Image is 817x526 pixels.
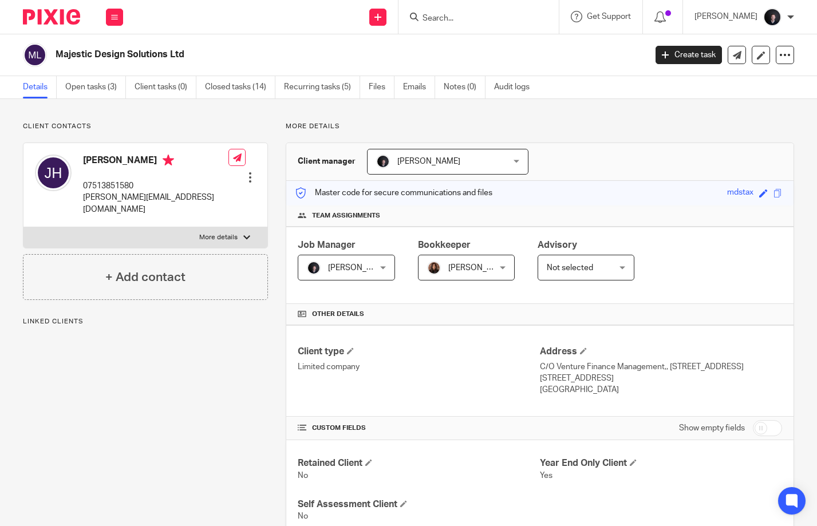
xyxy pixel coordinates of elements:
[694,11,757,22] p: [PERSON_NAME]
[83,192,228,215] p: [PERSON_NAME][EMAIL_ADDRESS][DOMAIN_NAME]
[369,76,394,98] a: Files
[35,155,72,191] img: svg%3E
[135,76,196,98] a: Client tasks (0)
[328,264,391,272] span: [PERSON_NAME]
[403,76,435,98] a: Emails
[298,156,356,167] h3: Client manager
[418,240,471,250] span: Bookkeeper
[763,8,782,26] img: 455A2509.jpg
[727,187,753,200] div: mdstax
[538,240,577,250] span: Advisory
[427,261,441,275] img: Headshot.jpg
[298,424,540,433] h4: CUSTOM FIELDS
[494,76,538,98] a: Audit logs
[444,76,486,98] a: Notes (0)
[298,240,356,250] span: Job Manager
[205,76,275,98] a: Closed tasks (14)
[23,122,268,131] p: Client contacts
[307,261,321,275] img: 455A2509.jpg
[284,76,360,98] a: Recurring tasks (5)
[540,361,782,373] p: C/O Venture Finance Management,, [STREET_ADDRESS]
[298,457,540,469] h4: Retained Client
[286,122,794,131] p: More details
[540,457,782,469] h4: Year End Only Client
[298,472,308,480] span: No
[298,346,540,358] h4: Client type
[448,264,511,272] span: [PERSON_NAME]
[679,422,745,434] label: Show empty fields
[312,310,364,319] span: Other details
[105,268,185,286] h4: + Add contact
[23,76,57,98] a: Details
[376,155,390,168] img: 455A2509.jpg
[312,211,380,220] span: Team assignments
[23,43,47,67] img: svg%3E
[199,233,238,242] p: More details
[656,46,722,64] a: Create task
[421,14,524,24] input: Search
[397,157,460,165] span: [PERSON_NAME]
[540,346,782,358] h4: Address
[298,512,308,520] span: No
[163,155,174,166] i: Primary
[65,76,126,98] a: Open tasks (3)
[295,187,492,199] p: Master code for secure communications and files
[540,472,552,480] span: Yes
[83,180,228,192] p: 07513851580
[540,384,782,396] p: [GEOGRAPHIC_DATA]
[23,317,268,326] p: Linked clients
[547,264,593,272] span: Not selected
[298,361,540,373] p: Limited company
[298,499,540,511] h4: Self Assessment Client
[56,49,522,61] h2: Majestic Design Solutions Ltd
[23,9,80,25] img: Pixie
[83,155,228,169] h4: [PERSON_NAME]
[540,373,782,384] p: [STREET_ADDRESS]
[587,13,631,21] span: Get Support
